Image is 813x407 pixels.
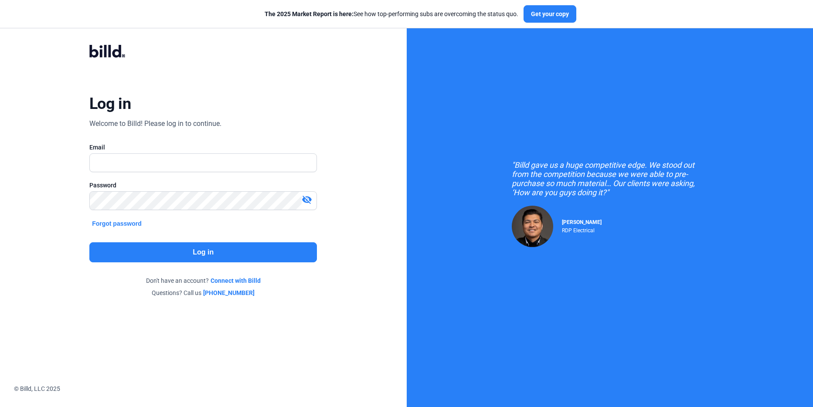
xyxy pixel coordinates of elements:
div: Don't have an account? [89,276,317,285]
div: Welcome to Billd! Please log in to continue. [89,119,221,129]
button: Get your copy [524,5,576,23]
span: The 2025 Market Report is here: [265,10,354,17]
div: RDP Electrical [562,225,602,234]
div: Email [89,143,317,152]
a: [PHONE_NUMBER] [203,288,255,297]
a: Connect with Billd [211,276,261,285]
div: Password [89,181,317,190]
button: Forgot password [89,219,144,228]
img: Raul Pacheco [512,206,553,247]
div: Questions? Call us [89,288,317,297]
div: "Billd gave us a huge competitive edge. We stood out from the competition because we were able to... [512,160,708,197]
button: Log in [89,242,317,262]
mat-icon: visibility_off [302,194,312,205]
div: Log in [89,94,131,113]
div: See how top-performing subs are overcoming the status quo. [265,10,518,18]
span: [PERSON_NAME] [562,219,602,225]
